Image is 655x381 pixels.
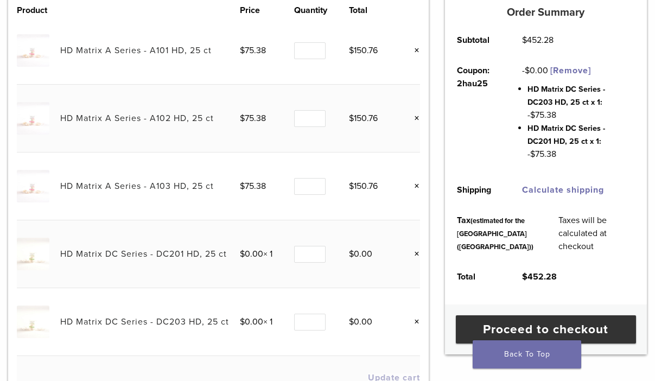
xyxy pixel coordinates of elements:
bdi: 0.00 [349,316,372,327]
th: Product [17,4,60,17]
span: $ [240,45,245,56]
bdi: 452.28 [522,271,557,282]
span: × 1 [240,316,272,327]
span: $ [522,35,527,46]
span: $ [240,181,245,192]
bdi: 0.00 [240,249,263,259]
span: - 75.38 [527,110,556,120]
bdi: 150.76 [349,181,378,192]
a: Remove 2hau25 coupon [550,65,591,76]
a: HD Matrix A Series - A101 HD, 25 ct [60,45,212,56]
a: HD Matrix DC Series - DC201 HD, 25 ct [60,249,227,259]
span: $ [530,110,535,120]
span: $ [522,271,527,282]
a: HD Matrix DC Series - DC203 HD, 25 ct [60,316,229,327]
th: Price [240,4,294,17]
bdi: 0.00 [349,249,372,259]
td: Taxes will be calculated at checkout [546,205,647,262]
span: HD Matrix DC Series - DC201 HD, 25 ct x 1: [527,124,605,146]
bdi: 75.38 [240,181,266,192]
th: Total [445,262,510,292]
th: Coupon: 2hau25 [445,55,510,175]
th: Subtotal [445,25,510,55]
span: 0.00 [525,65,548,76]
bdi: 75.38 [240,45,266,56]
span: $ [240,249,245,259]
span: $ [349,45,354,56]
th: Tax [445,205,546,262]
bdi: 452.28 [522,35,554,46]
a: HD Matrix A Series - A103 HD, 25 ct [60,181,214,192]
span: × 1 [240,249,272,259]
bdi: 0.00 [240,316,263,327]
h5: Order Summary [445,6,647,19]
th: Total [349,4,397,17]
bdi: 75.38 [240,113,266,124]
a: HD Matrix A Series - A102 HD, 25 ct [60,113,214,124]
span: - 75.38 [527,149,556,160]
img: HD Matrix A Series - A103 HD, 25 ct [17,170,49,202]
a: Calculate shipping [522,185,604,195]
bdi: 150.76 [349,45,378,56]
span: $ [349,113,354,124]
small: (estimated for the [GEOGRAPHIC_DATA] ([GEOGRAPHIC_DATA])) [457,217,533,251]
span: $ [349,249,354,259]
a: Remove this item [406,247,420,261]
a: Remove this item [406,315,420,329]
span: $ [525,65,530,76]
span: $ [349,181,354,192]
th: Quantity [294,4,349,17]
a: Remove this item [406,111,420,125]
a: Proceed to checkout [456,315,636,344]
th: Shipping [445,175,510,205]
img: HD Matrix A Series - A102 HD, 25 ct [17,102,49,134]
td: - [510,55,647,175]
bdi: 150.76 [349,113,378,124]
a: Remove this item [406,43,420,58]
span: $ [240,316,245,327]
span: $ [530,149,535,160]
a: Remove this item [406,179,420,193]
span: $ [240,113,245,124]
a: Back To Top [473,340,581,369]
span: HD Matrix DC Series - DC203 HD, 25 ct x 1: [527,85,605,107]
img: HD Matrix DC Series - DC203 HD, 25 ct [17,306,49,338]
img: HD Matrix A Series - A101 HD, 25 ct [17,34,49,66]
img: HD Matrix DC Series - DC201 HD, 25 ct [17,238,49,270]
span: $ [349,316,354,327]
